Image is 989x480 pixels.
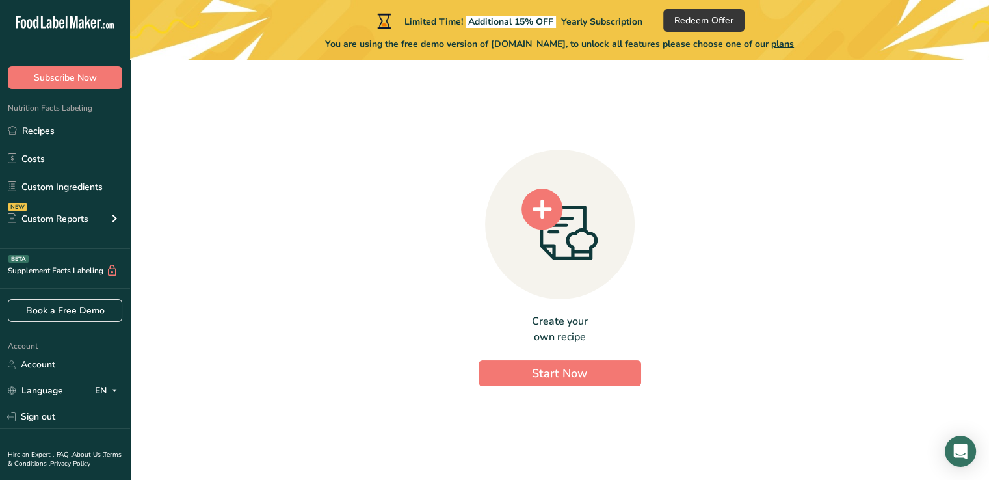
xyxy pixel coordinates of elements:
[771,38,794,50] span: plans
[8,212,88,226] div: Custom Reports
[8,66,122,89] button: Subscribe Now
[8,299,122,322] a: Book a Free Demo
[8,255,29,263] div: BETA
[72,450,103,459] a: About Us .
[8,450,54,459] a: Hire an Expert .
[34,71,97,85] span: Subscribe Now
[674,14,733,27] span: Redeem Offer
[57,450,72,459] a: FAQ .
[8,203,27,211] div: NEW
[325,37,794,51] span: You are using the free demo version of [DOMAIN_NAME], to unlock all features please choose one of...
[561,16,642,28] span: Yearly Subscription
[479,360,641,386] button: Start Now
[95,383,122,399] div: EN
[375,13,642,29] div: Limited Time!
[945,436,976,467] div: Open Intercom Messenger
[532,366,587,381] span: Start Now
[663,9,745,32] button: Redeem Offer
[466,16,556,28] span: Additional 15% OFF
[8,379,63,402] a: Language
[50,459,90,468] a: Privacy Policy
[479,313,641,345] div: Create your own recipe
[8,450,122,468] a: Terms & Conditions .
